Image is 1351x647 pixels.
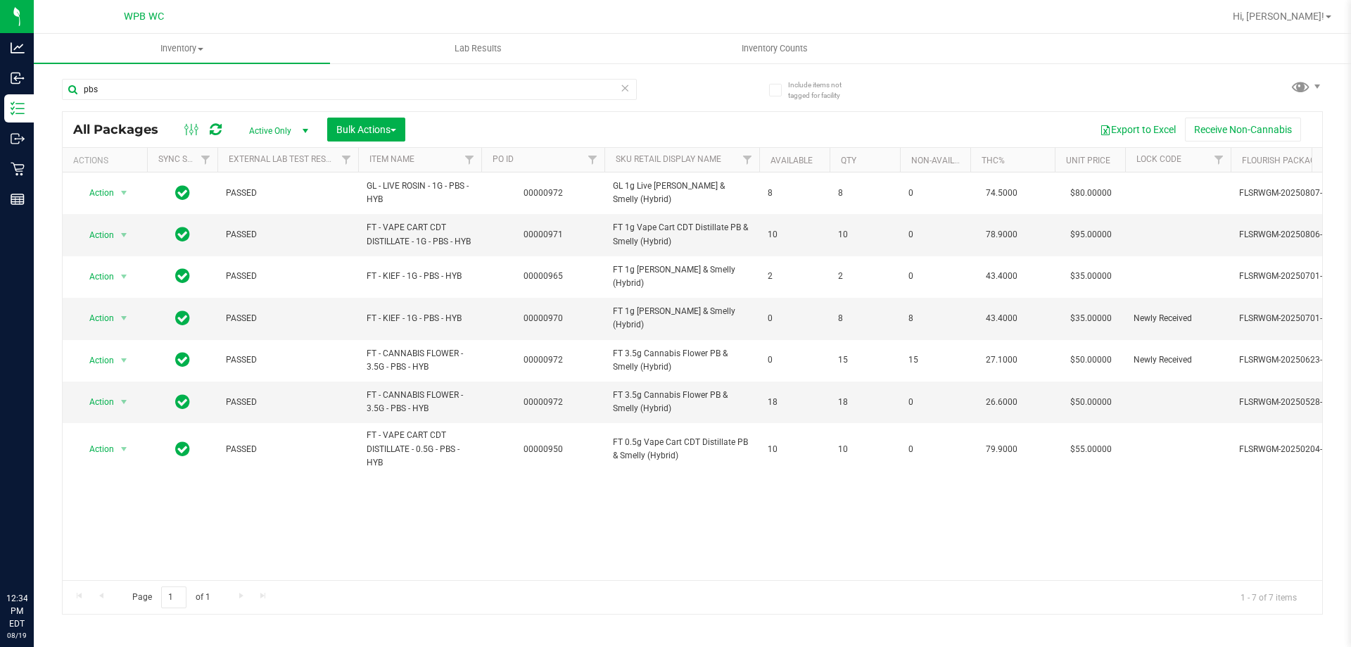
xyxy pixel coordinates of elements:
span: PASSED [226,187,350,200]
a: 00000971 [524,230,563,239]
span: PASSED [226,443,350,456]
span: 10 [768,443,821,456]
span: FT 1g [PERSON_NAME] & Smelly (Hybrid) [613,263,751,290]
span: select [115,267,133,287]
span: FT 0.5g Vape Cart CDT Distillate PB & Smelly (Hybrid) [613,436,751,463]
a: Non-Available [911,156,974,165]
span: 1 - 7 of 7 items [1229,586,1308,608]
a: Filter [335,148,358,172]
a: Unit Price [1066,156,1110,165]
span: 2 [838,270,892,283]
span: 79.9000 [979,439,1025,460]
div: Actions [73,156,141,165]
inline-svg: Reports [11,192,25,206]
span: Newly Received [1134,312,1222,325]
a: Inventory [34,34,330,63]
a: PO ID [493,154,514,164]
a: Lab Results [330,34,626,63]
span: Action [77,183,115,203]
span: FT - KIEF - 1G - PBS - HYB [367,312,473,325]
span: FT 1g [PERSON_NAME] & Smelly (Hybrid) [613,305,751,332]
span: In Sync [175,350,190,370]
span: PASSED [226,270,350,283]
span: 78.9000 [979,225,1025,245]
span: Bulk Actions [336,124,396,135]
span: PASSED [226,228,350,241]
span: Inventory [34,42,330,55]
a: Qty [841,156,856,165]
a: Inventory Counts [626,34,922,63]
span: Hi, [PERSON_NAME]! [1233,11,1324,22]
inline-svg: Inbound [11,71,25,85]
span: PASSED [226,312,350,325]
inline-svg: Outbound [11,132,25,146]
a: 00000950 [524,444,563,454]
span: In Sync [175,392,190,412]
span: 0 [908,270,962,283]
a: Item Name [369,154,414,164]
span: 2 [768,270,821,283]
span: FT - KIEF - 1G - PBS - HYB [367,270,473,283]
span: $35.00000 [1063,266,1119,287]
span: select [115,392,133,412]
span: Page of 1 [120,586,222,608]
a: 00000965 [524,271,563,281]
span: 0 [908,443,962,456]
span: All Packages [73,122,172,137]
span: PASSED [226,396,350,409]
span: Newly Received [1134,353,1222,367]
span: 18 [838,396,892,409]
span: 27.1000 [979,350,1025,370]
a: Available [770,156,813,165]
button: Receive Non-Cannabis [1185,118,1301,142]
span: select [115,308,133,328]
span: Action [77,225,115,245]
span: 10 [768,228,821,241]
span: 8 [838,187,892,200]
span: $95.00000 [1063,225,1119,245]
span: In Sync [175,266,190,286]
input: Search Package ID, Item Name, SKU, Lot or Part Number... [62,79,637,100]
span: $80.00000 [1063,183,1119,203]
a: Sku Retail Display Name [616,154,721,164]
span: FT 1g Vape Cart CDT Distillate PB & Smelly (Hybrid) [613,221,751,248]
a: 00000972 [524,188,563,198]
a: Filter [736,148,759,172]
button: Bulk Actions [327,118,405,142]
a: 00000972 [524,355,563,365]
span: Action [77,439,115,459]
span: Clear [620,79,630,97]
span: 0 [908,187,962,200]
span: 8 [838,312,892,325]
span: Action [77,267,115,287]
span: WPB WC [124,11,164,23]
span: In Sync [175,183,190,203]
span: 43.4000 [979,266,1025,287]
span: FT - VAPE CART CDT DISTILLATE - 0.5G - PBS - HYB [367,429,473,470]
span: FT 3.5g Cannabis Flower PB & Smelly (Hybrid) [613,389,751,415]
a: External Lab Test Result [229,154,339,164]
a: Filter [581,148,604,172]
span: FT - CANNABIS FLOWER - 3.5G - PBS - HYB [367,347,473,374]
span: In Sync [175,225,190,244]
span: In Sync [175,308,190,328]
inline-svg: Analytics [11,41,25,55]
iframe: Resource center [14,534,56,577]
span: Action [77,308,115,328]
span: 8 [768,187,821,200]
span: select [115,351,133,370]
a: Filter [458,148,481,172]
a: Flourish Package ID [1242,156,1331,165]
span: Action [77,392,115,412]
inline-svg: Retail [11,162,25,176]
a: Filter [194,148,217,172]
span: $50.00000 [1063,392,1119,413]
p: 08/19 [6,630,27,641]
span: In Sync [175,439,190,459]
span: 18 [768,396,821,409]
span: 0 [908,396,962,409]
span: Inventory Counts [723,42,827,55]
span: $55.00000 [1063,439,1119,460]
span: FT - VAPE CART CDT DISTILLATE - 1G - PBS - HYB [367,221,473,248]
span: select [115,225,133,245]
